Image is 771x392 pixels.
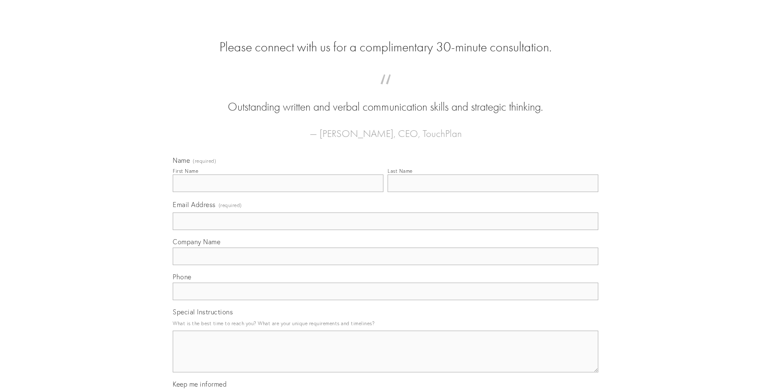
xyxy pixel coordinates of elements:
span: “ [186,83,585,99]
div: Last Name [388,168,413,174]
span: (required) [219,200,242,211]
span: Name [173,156,190,164]
span: Company Name [173,238,220,246]
div: First Name [173,168,198,174]
figcaption: — [PERSON_NAME], CEO, TouchPlan [186,115,585,142]
p: What is the best time to reach you? What are your unique requirements and timelines? [173,318,598,329]
span: (required) [193,159,216,164]
span: Email Address [173,200,216,209]
span: Phone [173,273,191,281]
span: Keep me informed [173,380,227,388]
blockquote: Outstanding written and verbal communication skills and strategic thinking. [186,83,585,115]
span: Special Instructions [173,308,233,316]
h2: Please connect with us for a complimentary 30-minute consultation. [173,39,598,55]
